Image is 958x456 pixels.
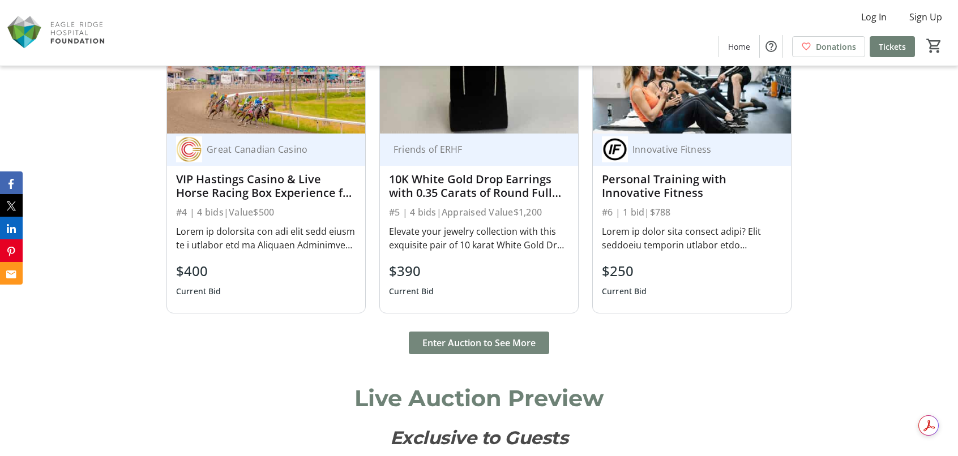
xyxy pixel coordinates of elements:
[602,261,647,281] div: $250
[602,136,628,162] img: Innovative Fitness
[422,336,536,350] span: Enter Auction to See More
[389,144,555,155] div: Friends of ERHF
[176,136,202,162] img: Great Canadian Casino
[900,8,951,26] button: Sign Up
[602,225,782,252] div: Lorem ip dolor sita consect adipi? Elit seddoeiu temporin utlabor etdo Magnaaliqu Enimadm Veni Qu...
[389,281,434,302] div: Current Bid
[409,332,549,354] button: Enter Auction to See More
[389,173,569,200] div: 10K White Gold Drop Earrings with 0.35 Carats of Round Full Cut Diamonds
[176,204,356,220] div: #4 | 4 bids | Value $500
[861,10,887,24] span: Log In
[792,36,865,57] a: Donations
[176,173,356,200] div: VIP Hastings Casino & Live Horse Racing Box Experience for 8
[176,261,221,281] div: $400
[593,22,791,134] img: Personal Training with Innovative Fitness
[390,427,568,449] em: Exclusive to Guests
[389,204,569,220] div: #5 | 4 bids | Appraised Value $1,200
[870,36,915,57] a: Tickets
[628,144,768,155] div: Innovative Fitness
[166,381,792,415] p: Live Auction Preview
[909,10,942,24] span: Sign Up
[719,36,759,57] a: Home
[602,281,647,302] div: Current Bid
[852,8,896,26] button: Log In
[728,41,750,53] span: Home
[389,225,569,252] div: Elevate your jewelry collection with this exquisite pair of 10 karat White Gold Drop Earrings, fe...
[602,173,782,200] div: Personal Training with Innovative Fitness
[816,41,856,53] span: Donations
[176,281,221,302] div: Current Bid
[602,204,782,220] div: #6 | 1 bid | $788
[760,35,782,58] button: Help
[202,144,343,155] div: Great Canadian Casino
[389,261,434,281] div: $390
[167,22,365,134] img: VIP Hastings Casino & Live Horse Racing Box Experience for 8
[879,41,906,53] span: Tickets
[380,22,578,134] img: 10K White Gold Drop Earrings with 0.35 Carats of Round Full Cut Diamonds
[924,36,944,56] button: Cart
[176,225,356,252] div: Lorem ip dolorsita con adi elit sedd eiusm te i utlabor etd ma Aliquaen Adminimven, quisnostr exe...
[7,5,108,61] img: Eagle Ridge Hospital Foundation's Logo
